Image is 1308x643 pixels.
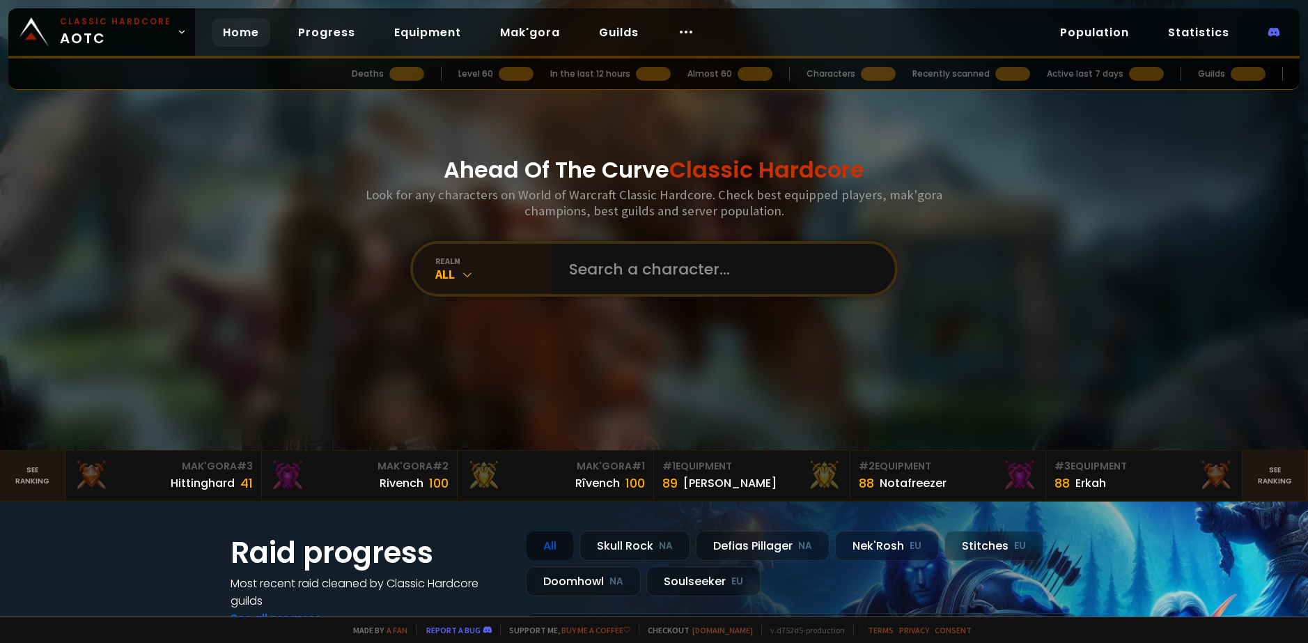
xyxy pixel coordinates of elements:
div: All [435,266,552,282]
div: 89 [662,474,678,493]
a: Mak'Gora#2Rivench100 [262,451,458,501]
div: Hittinghard [171,474,235,492]
small: NA [798,539,812,553]
a: #2Equipment88Notafreezer [850,451,1047,501]
a: Terms [868,625,894,635]
a: Equipment [383,18,472,47]
small: EU [731,575,743,589]
a: Statistics [1157,18,1240,47]
span: # 2 [433,459,449,473]
div: Guilds [1198,68,1225,80]
span: v. d752d5 - production [761,625,845,635]
span: Classic Hardcore [669,154,864,185]
div: All [526,531,574,561]
div: Doomhowl [526,566,641,596]
div: Mak'Gora [466,459,645,474]
small: Classic Hardcore [60,15,171,28]
a: Progress [287,18,366,47]
a: Mak'Gora#3Hittinghard41 [65,451,262,501]
div: Soulseeker [646,566,761,596]
a: a fan [387,625,407,635]
div: Skull Rock [579,531,690,561]
div: Recently scanned [912,68,990,80]
div: Mak'Gora [270,459,449,474]
span: # 3 [1054,459,1070,473]
span: Made by [345,625,407,635]
a: Guilds [588,18,650,47]
div: 88 [859,474,874,493]
a: Buy me a coffee [561,625,630,635]
a: Population [1049,18,1140,47]
a: [DOMAIN_NAME] [692,625,753,635]
div: Rivench [380,474,423,492]
span: # 1 [662,459,676,473]
div: Characters [807,68,855,80]
div: 41 [240,474,253,493]
a: Seeranking [1243,451,1308,501]
a: Report a bug [426,625,481,635]
div: Notafreezer [880,474,947,492]
a: Consent [935,625,972,635]
a: Mak'gora [489,18,571,47]
div: In the last 12 hours [550,68,630,80]
a: Classic HardcoreAOTC [8,8,195,56]
small: NA [659,539,673,553]
span: AOTC [60,15,171,49]
span: # 2 [859,459,875,473]
div: 88 [1054,474,1070,493]
a: #3Equipment88Erkah [1046,451,1243,501]
div: Erkah [1075,474,1106,492]
h1: Ahead Of The Curve [444,153,864,187]
div: Defias Pillager [696,531,830,561]
span: # 1 [632,459,645,473]
div: 100 [625,474,645,493]
a: #1Equipment89[PERSON_NAME] [654,451,850,501]
div: 100 [429,474,449,493]
small: EU [1014,539,1026,553]
div: Mak'Gora [74,459,253,474]
div: Deaths [352,68,384,80]
h1: Raid progress [231,531,509,575]
div: Nek'Rosh [835,531,939,561]
div: Equipment [1054,459,1233,474]
a: Home [212,18,270,47]
div: Equipment [859,459,1038,474]
div: Almost 60 [687,68,732,80]
span: Checkout [639,625,753,635]
div: Rîvench [575,474,620,492]
a: Mak'Gora#1Rîvench100 [458,451,654,501]
div: Equipment [662,459,841,474]
small: EU [910,539,921,553]
div: Level 60 [458,68,493,80]
h3: Look for any characters on World of Warcraft Classic Hardcore. Check best equipped players, mak'g... [360,187,948,219]
div: Stitches [944,531,1043,561]
div: realm [435,256,552,266]
span: Support me, [500,625,630,635]
h4: Most recent raid cleaned by Classic Hardcore guilds [231,575,509,610]
div: [PERSON_NAME] [683,474,777,492]
a: See all progress [231,610,321,626]
div: Active last 7 days [1047,68,1123,80]
a: Privacy [899,625,929,635]
input: Search a character... [561,244,878,294]
small: NA [609,575,623,589]
span: # 3 [237,459,253,473]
